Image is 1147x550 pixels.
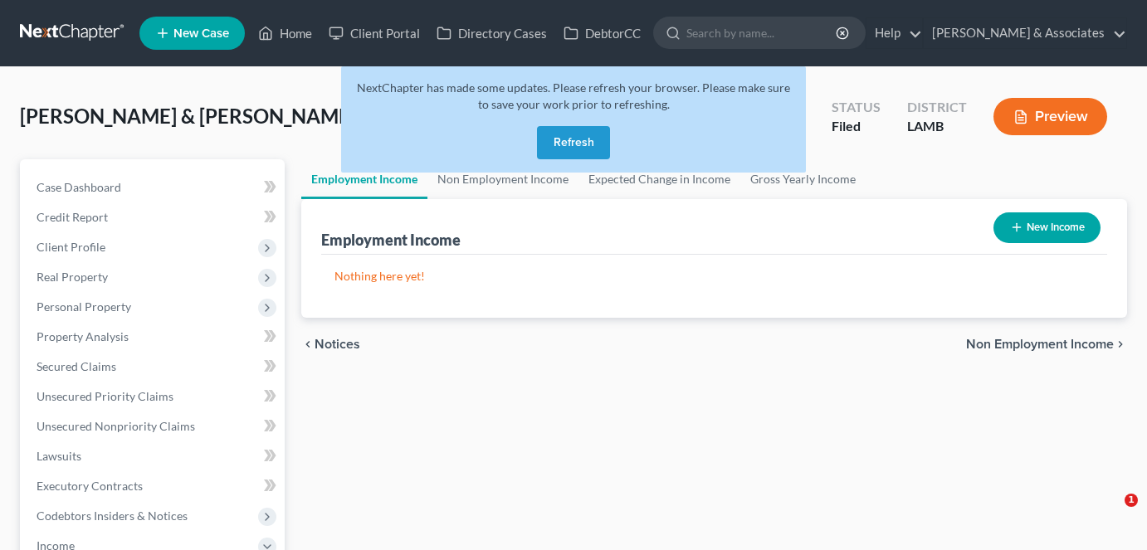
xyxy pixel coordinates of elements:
a: Home [250,18,320,48]
a: DebtorCC [555,18,649,48]
div: LAMB [907,117,967,136]
a: Case Dashboard [23,173,285,202]
i: chevron_left [301,338,315,351]
a: Credit Report [23,202,285,232]
a: Property Analysis [23,322,285,352]
a: Lawsuits [23,441,285,471]
span: Unsecured Nonpriority Claims [37,419,195,433]
input: Search by name... [686,17,838,48]
span: Codebtors Insiders & Notices [37,509,188,523]
span: Non Employment Income [966,338,1114,351]
a: Client Portal [320,18,428,48]
div: Status [832,98,881,117]
a: [PERSON_NAME] & Associates [924,18,1126,48]
a: Unsecured Nonpriority Claims [23,411,285,441]
span: Notices [315,338,360,351]
span: Client Profile [37,240,105,254]
button: Preview [993,98,1107,135]
a: Unsecured Priority Claims [23,382,285,411]
button: Refresh [537,126,610,159]
p: Nothing here yet! [334,268,1095,285]
button: New Income [993,212,1101,243]
button: chevron_left Notices [301,338,360,351]
span: Personal Property [37,299,131,314]
a: Help [866,18,922,48]
span: Unsecured Priority Claims [37,389,173,403]
a: Secured Claims [23,352,285,382]
i: chevron_right [1114,338,1127,351]
span: Property Analysis [37,329,129,343]
span: [PERSON_NAME] & [PERSON_NAME] [20,104,356,128]
div: District [907,98,967,117]
span: Real Property [37,270,108,284]
a: Executory Contracts [23,471,285,501]
span: Secured Claims [37,359,116,373]
a: Employment Income [301,159,427,199]
span: 1 [1125,494,1138,507]
span: Case Dashboard [37,180,121,194]
div: Filed [832,117,881,136]
button: Non Employment Income chevron_right [966,338,1127,351]
span: Credit Report [37,210,108,224]
span: Executory Contracts [37,479,143,493]
span: New Case [173,27,229,40]
div: Employment Income [321,230,461,250]
a: Directory Cases [428,18,555,48]
iframe: Intercom live chat [1091,494,1130,533]
span: NextChapter has made some updates. Please refresh your browser. Please make sure to save your wor... [357,80,790,111]
span: Lawsuits [37,449,81,463]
